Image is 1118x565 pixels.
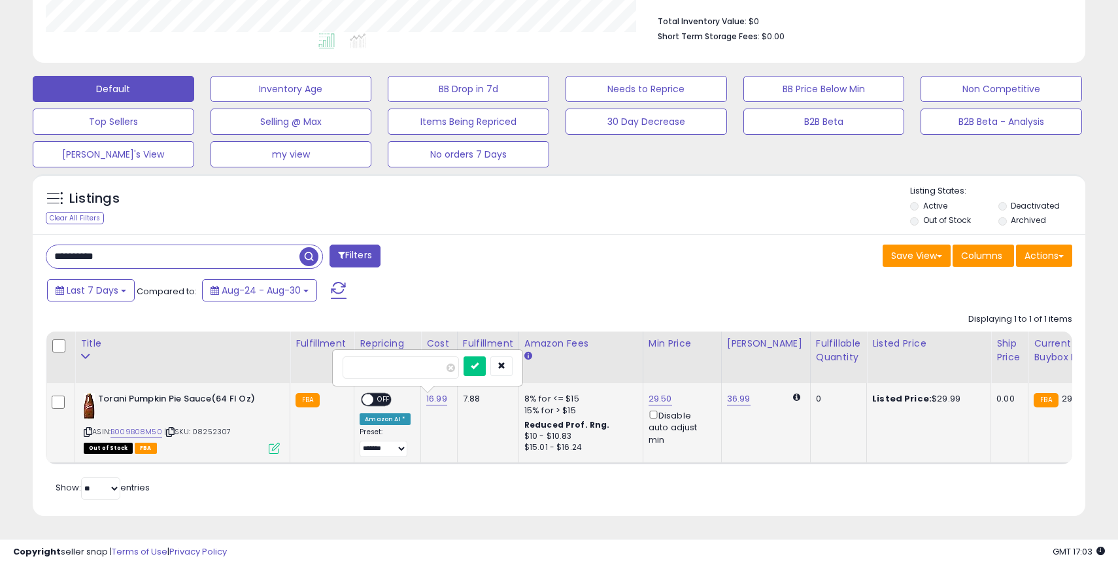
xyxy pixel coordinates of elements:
[961,249,1002,262] span: Columns
[524,442,633,453] div: $15.01 - $16.24
[211,76,372,102] button: Inventory Age
[47,279,135,301] button: Last 7 Days
[524,419,610,430] b: Reduced Prof. Rng.
[463,393,509,405] div: 7.88
[872,393,981,405] div: $29.99
[69,190,120,208] h5: Listings
[388,109,549,135] button: Items Being Repriced
[727,392,751,405] a: 36.99
[996,393,1018,405] div: 0.00
[921,76,1082,102] button: Non Competitive
[388,141,549,167] button: No orders 7 Days
[872,392,932,405] b: Listed Price:
[84,393,95,419] img: 41zQTtd835L._SL40_.jpg
[211,141,372,167] button: my view
[921,109,1082,135] button: B2B Beta - Analysis
[33,141,194,167] button: [PERSON_NAME]'s View
[649,392,672,405] a: 29.50
[566,109,727,135] button: 30 Day Decrease
[110,426,162,437] a: B009B08M50
[524,351,532,362] small: Amazon Fees.
[872,337,985,351] div: Listed Price
[164,426,231,437] span: | SKU: 08252307
[524,431,633,442] div: $10 - $10.83
[98,393,257,409] b: Torani Pumpkin Pie Sauce(64 Fl Oz)
[360,428,411,457] div: Preset:
[296,393,320,407] small: FBA
[816,393,856,405] div: 0
[816,337,861,364] div: Fulfillable Quantity
[222,284,301,297] span: Aug-24 - Aug-30
[658,31,760,42] b: Short Term Storage Fees:
[524,393,633,405] div: 8% for <= $15
[1011,200,1060,211] label: Deactivated
[360,337,415,351] div: Repricing
[135,443,157,454] span: FBA
[46,212,104,224] div: Clear All Filters
[658,16,747,27] b: Total Inventory Value:
[374,394,395,405] span: OFF
[524,337,637,351] div: Amazon Fees
[743,109,905,135] button: B2B Beta
[67,284,118,297] span: Last 7 Days
[426,337,452,351] div: Cost
[996,337,1023,364] div: Ship Price
[112,545,167,558] a: Terms of Use
[658,12,1062,28] li: $0
[426,392,447,405] a: 16.99
[1034,337,1101,364] div: Current Buybox Price
[968,313,1072,326] div: Displaying 1 to 1 of 1 items
[1016,245,1072,267] button: Actions
[649,408,711,446] div: Disable auto adjust min
[202,279,317,301] button: Aug-24 - Aug-30
[923,200,947,211] label: Active
[33,109,194,135] button: Top Sellers
[1011,214,1046,226] label: Archived
[33,76,194,102] button: Default
[169,545,227,558] a: Privacy Policy
[762,30,785,43] span: $0.00
[923,214,971,226] label: Out of Stock
[84,393,280,453] div: ASIN:
[296,337,348,351] div: Fulfillment
[211,109,372,135] button: Selling @ Max
[1053,545,1105,558] span: 2025-09-8 17:03 GMT
[84,443,133,454] span: All listings that are currently out of stock and unavailable for purchase on Amazon
[137,285,197,298] span: Compared to:
[360,413,411,425] div: Amazon AI *
[743,76,905,102] button: BB Price Below Min
[953,245,1014,267] button: Columns
[330,245,381,267] button: Filters
[649,337,716,351] div: Min Price
[388,76,549,102] button: BB Drop in 7d
[566,76,727,102] button: Needs to Reprice
[1062,392,1085,405] span: 29.99
[727,337,805,351] div: [PERSON_NAME]
[524,405,633,417] div: 15% for > $15
[910,185,1085,197] p: Listing States:
[1034,393,1058,407] small: FBA
[56,481,150,494] span: Show: entries
[13,546,227,558] div: seller snap | |
[80,337,284,351] div: Title
[13,545,61,558] strong: Copyright
[463,337,513,364] div: Fulfillment Cost
[883,245,951,267] button: Save View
